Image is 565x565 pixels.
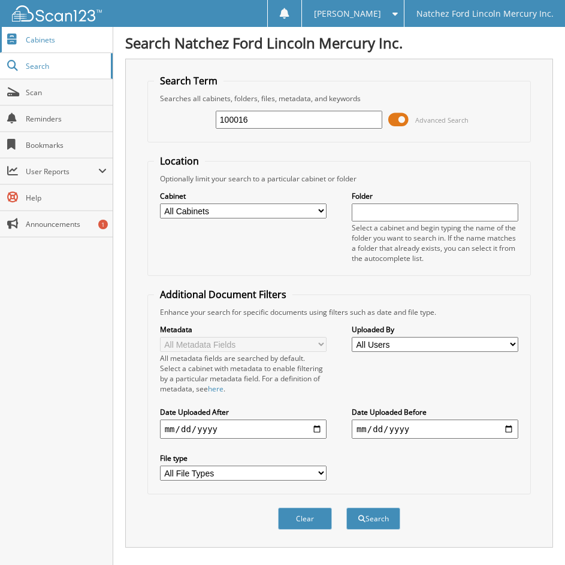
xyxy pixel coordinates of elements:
button: Search [346,508,400,530]
label: File type [160,453,327,463]
span: Cabinets [26,35,107,45]
label: Metadata [160,324,327,335]
legend: Location [154,154,205,168]
span: Reminders [26,114,107,124]
span: Bookmarks [26,140,107,150]
label: Folder [352,191,518,201]
span: [PERSON_NAME] [314,10,381,17]
div: Optionally limit your search to a particular cabinet or folder [154,174,525,184]
legend: Search Term [154,74,223,87]
div: All metadata fields are searched by default. Select a cabinet with metadata to enable filtering b... [160,353,327,394]
div: Select a cabinet and begin typing the name of the folder you want to search in. If the name match... [352,223,518,263]
span: User Reports [26,166,98,177]
button: Clear [278,508,332,530]
label: Date Uploaded Before [352,407,518,417]
div: Enhance your search for specific documents using filters such as date and file type. [154,307,525,317]
span: Advanced Search [415,116,469,124]
label: Uploaded By [352,324,518,335]
div: 1 [98,220,108,229]
label: Date Uploaded After [160,407,327,417]
span: Search [26,61,105,71]
span: Announcements [26,219,107,229]
span: Scan [26,87,107,98]
input: start [160,420,327,439]
a: here [208,384,223,394]
iframe: Chat Widget [505,508,565,565]
legend: Additional Document Filters [154,288,292,301]
h1: Search Natchez Ford Lincoln Mercury Inc. [125,33,553,53]
img: scan123-logo-white.svg [12,5,102,22]
span: Help [26,193,107,203]
input: end [352,420,518,439]
label: Cabinet [160,191,327,201]
div: Searches all cabinets, folders, files, metadata, and keywords [154,93,525,104]
span: Natchez Ford Lincoln Mercury Inc. [416,10,554,17]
